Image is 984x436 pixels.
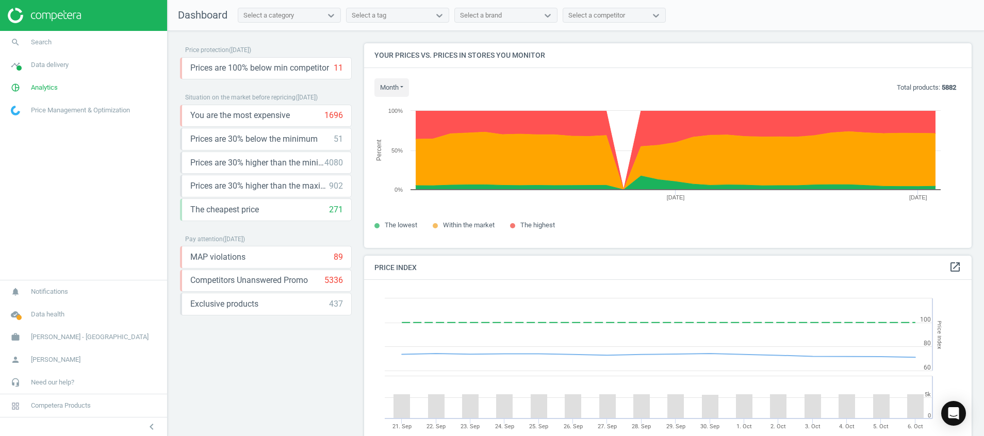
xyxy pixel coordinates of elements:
div: Select a competitor [568,11,625,20]
span: Competitors Unanswered Promo [190,275,308,286]
i: cloud_done [6,305,25,324]
tspan: 26. Sep [564,423,583,430]
i: search [6,32,25,52]
tspan: 30. Sep [700,423,719,430]
img: ajHJNr6hYgQAAAAASUVORK5CYII= [8,8,81,23]
tspan: 23. Sep [461,423,480,430]
i: pie_chart_outlined [6,78,25,97]
tspan: 25. Sep [529,423,548,430]
span: MAP violations [190,251,245,263]
div: 4080 [324,157,343,169]
button: chevron_left [139,420,165,433]
span: Notifications [31,287,68,296]
span: Need our help? [31,378,74,387]
div: 902 [329,180,343,192]
i: chevron_left [145,421,158,433]
div: 51 [334,133,343,145]
text: 0% [395,187,403,193]
a: open_in_new [949,261,961,274]
text: 100% [388,108,403,114]
text: 60 [924,364,931,371]
div: 5336 [324,275,343,286]
span: Data delivery [31,60,69,70]
span: ( [DATE] ) [223,236,245,243]
tspan: 29. Sep [666,423,685,430]
div: Open Intercom Messenger [941,401,966,426]
span: Within the market [443,221,495,229]
tspan: [DATE] [909,194,927,200]
span: The cheapest price [190,204,259,215]
span: Price protection [185,46,229,54]
div: 437 [329,298,343,310]
span: You are the most expensive [190,110,290,121]
span: Price Management & Optimization [31,106,130,115]
h4: Price Index [364,256,972,280]
span: Pay attention [185,236,223,243]
i: notifications [6,282,25,301]
tspan: 4. Oct [839,423,855,430]
p: Total products: [897,83,956,92]
text: 100 [920,316,931,323]
span: The highest [520,221,555,229]
i: headset_mic [6,373,25,392]
div: Select a category [243,11,294,20]
span: Search [31,38,52,47]
div: Select a brand [460,11,502,20]
tspan: Price Index [936,321,943,349]
span: Prices are 100% below min competitor [190,62,329,74]
div: 11 [334,62,343,74]
h4: Your prices vs. prices in stores you monitor [364,43,972,68]
text: 50% [391,147,403,154]
img: wGWNvw8QSZomAAAAABJRU5ErkJggg== [11,106,20,115]
span: ( [DATE] ) [229,46,251,54]
tspan: 22. Sep [427,423,446,430]
tspan: 28. Sep [632,423,651,430]
i: open_in_new [949,261,961,273]
tspan: 5. Oct [873,423,889,430]
span: Prices are 30% below the minimum [190,133,318,145]
span: [PERSON_NAME] - [GEOGRAPHIC_DATA] [31,332,149,342]
i: person [6,350,25,370]
span: Analytics [31,83,58,92]
span: Situation on the market before repricing [185,94,296,101]
i: timeline [6,55,25,75]
tspan: Percent [375,139,383,161]
tspan: 3. Oct [805,423,821,430]
div: 271 [329,204,343,215]
span: ( [DATE] ) [296,94,318,101]
b: 5882 [942,83,956,91]
span: Dashboard [178,9,227,21]
text: 5k [925,391,931,398]
span: [PERSON_NAME] [31,355,80,364]
span: Prices are 30% higher than the maximal [190,180,329,192]
tspan: 21. Sep [392,423,412,430]
span: Exclusive products [190,298,258,310]
span: The lowest [385,221,417,229]
tspan: 2. Oct [770,423,786,430]
button: month [374,78,409,97]
div: Select a tag [352,11,386,20]
tspan: 24. Sep [495,423,514,430]
i: work [6,327,25,347]
text: 0 [928,412,931,419]
tspan: 1. Oct [736,423,752,430]
div: 1696 [324,110,343,121]
span: Prices are 30% higher than the minimum [190,157,324,169]
tspan: 6. Oct [908,423,923,430]
text: 80 [924,340,931,347]
tspan: 27. Sep [598,423,617,430]
span: Competera Products [31,401,91,410]
div: 89 [334,251,343,263]
span: Data health [31,310,64,319]
tspan: [DATE] [667,194,685,200]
